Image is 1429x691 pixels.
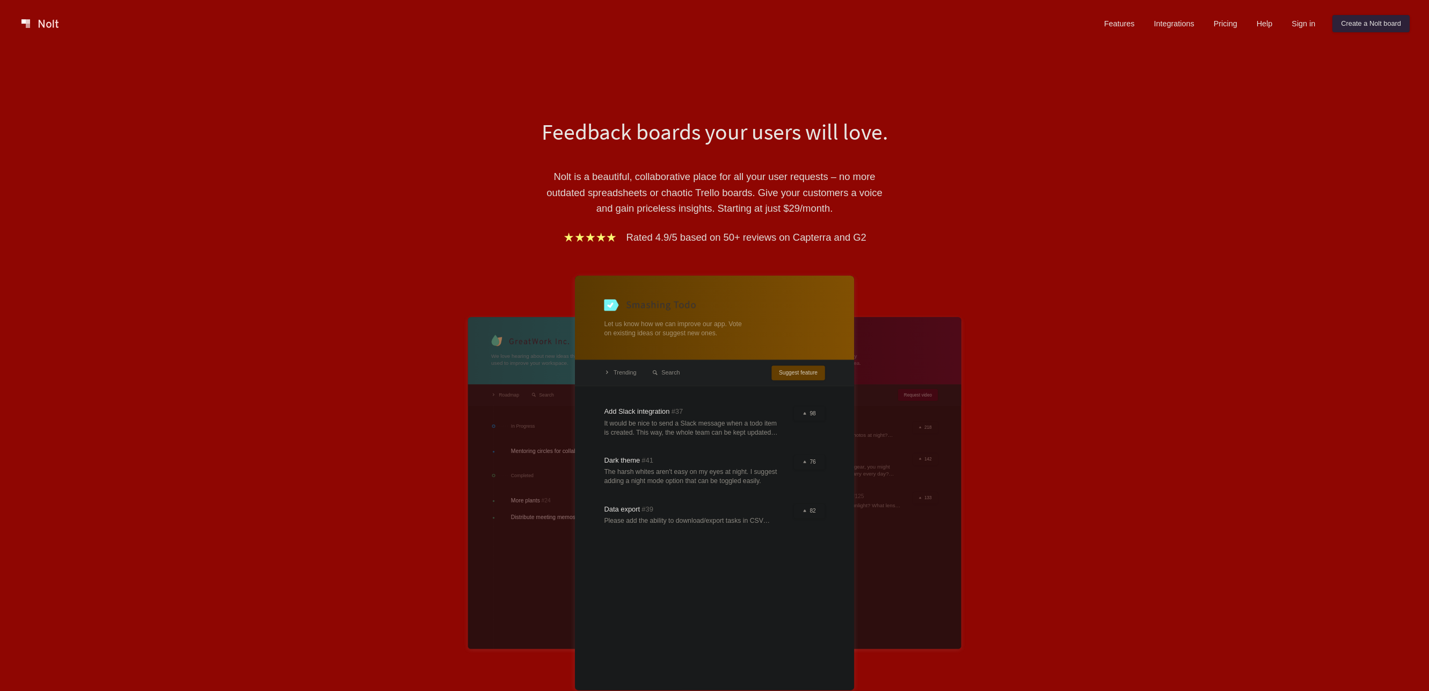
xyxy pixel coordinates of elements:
p: Nolt is a beautiful, collaborative place for all your user requests – no more outdated spreadshee... [529,169,900,216]
a: Pricing [1205,15,1246,32]
img: stars.b067e34983.png [563,231,617,243]
a: Integrations [1145,15,1202,32]
a: Sign in [1283,15,1324,32]
a: Features [1096,15,1143,32]
h1: Feedback boards your users will love. [529,116,900,147]
a: Help [1248,15,1281,32]
p: Rated 4.9/5 based on 50+ reviews on Capterra and G2 [626,229,866,245]
a: Create a Nolt board [1332,15,1410,32]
